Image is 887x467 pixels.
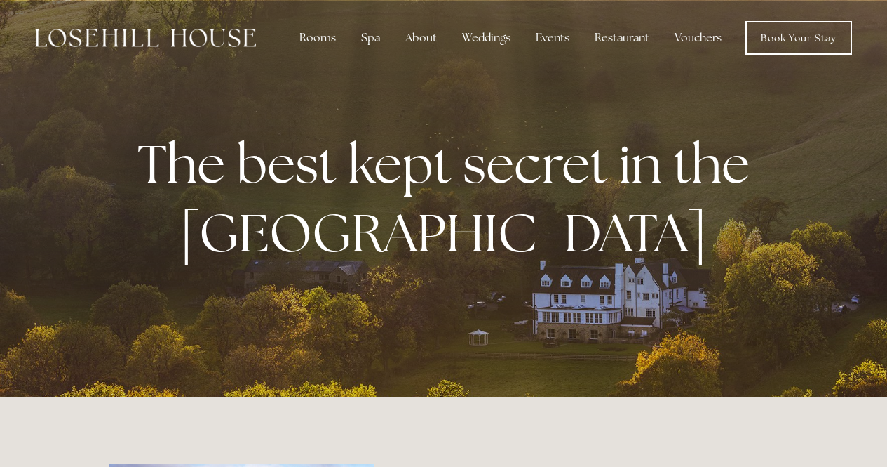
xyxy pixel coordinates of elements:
[745,21,852,55] a: Book Your Stay
[35,29,256,47] img: Losehill House
[394,24,448,52] div: About
[663,24,733,52] a: Vouchers
[137,129,761,267] strong: The best kept secret in the [GEOGRAPHIC_DATA]
[288,24,347,52] div: Rooms
[350,24,391,52] div: Spa
[583,24,661,52] div: Restaurant
[451,24,522,52] div: Weddings
[524,24,581,52] div: Events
